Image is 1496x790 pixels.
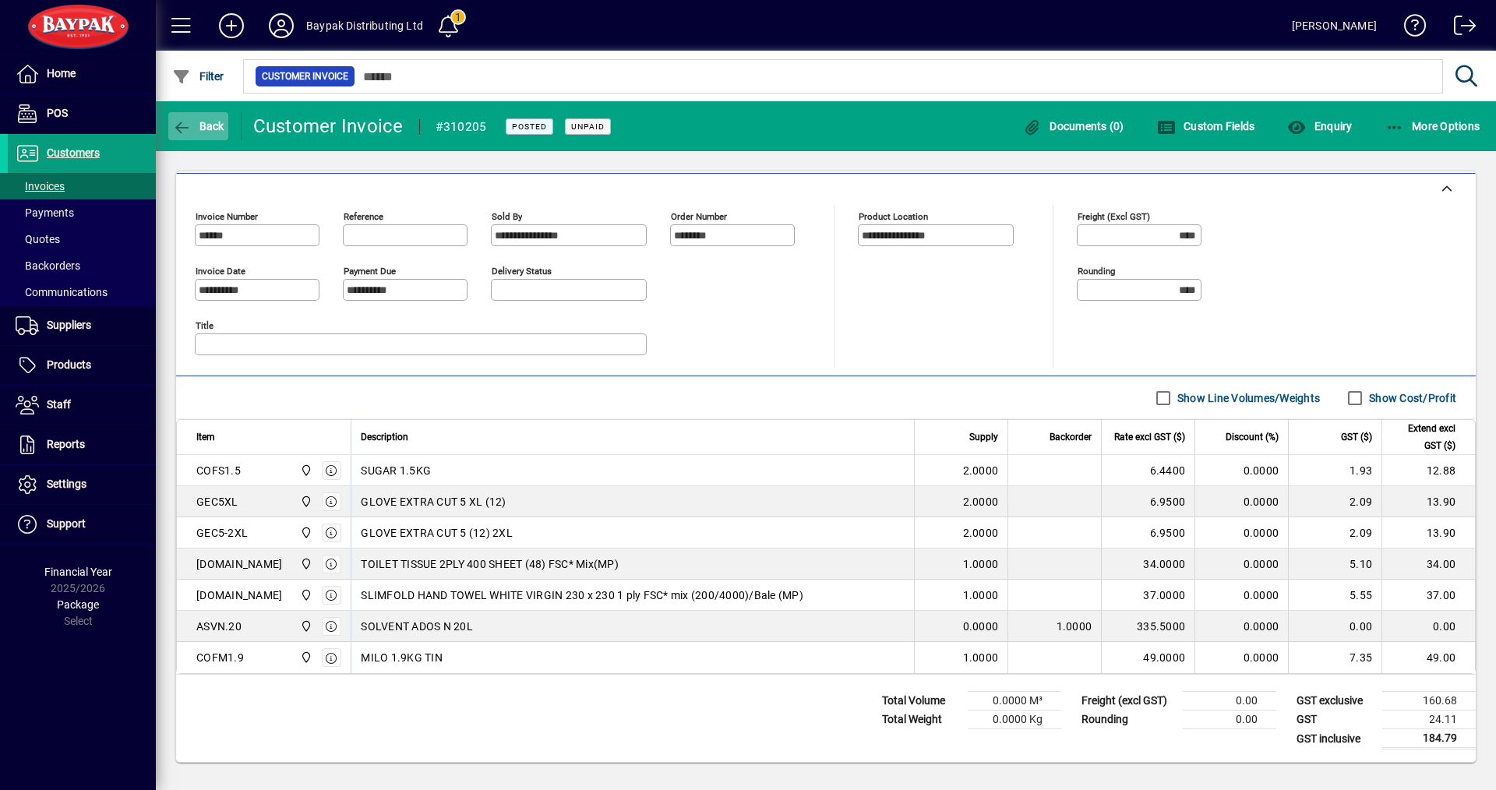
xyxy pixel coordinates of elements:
[1288,455,1381,486] td: 1.93
[1288,611,1381,642] td: 0.00
[1283,112,1356,140] button: Enquiry
[1174,390,1320,406] label: Show Line Volumes/Weights
[1385,120,1480,132] span: More Options
[172,70,224,83] span: Filter
[1153,112,1259,140] button: Custom Fields
[8,279,156,305] a: Communications
[172,120,224,132] span: Back
[47,398,71,411] span: Staff
[196,650,244,665] div: COFM1.9
[1381,112,1484,140] button: More Options
[1194,548,1288,580] td: 0.0000
[1194,642,1288,673] td: 0.0000
[1111,494,1185,510] div: 6.9500
[1111,463,1185,478] div: 6.4400
[1074,692,1183,711] td: Freight (excl GST)
[1381,611,1475,642] td: 0.00
[47,146,100,159] span: Customers
[8,173,156,199] a: Invoices
[296,493,314,510] span: Baypak - Onekawa
[196,266,245,277] mat-label: Invoice date
[8,505,156,544] a: Support
[1288,517,1381,548] td: 2.09
[492,211,522,222] mat-label: Sold by
[492,266,552,277] mat-label: Delivery status
[1381,517,1475,548] td: 13.90
[1288,486,1381,517] td: 2.09
[1288,642,1381,673] td: 7.35
[968,692,1061,711] td: 0.0000 M³
[1381,548,1475,580] td: 34.00
[168,62,228,90] button: Filter
[671,211,727,222] mat-label: Order number
[44,566,112,578] span: Financial Year
[16,286,108,298] span: Communications
[968,711,1061,729] td: 0.0000 Kg
[963,463,999,478] span: 2.0000
[1183,692,1276,711] td: 0.00
[1289,711,1382,729] td: GST
[16,233,60,245] span: Quotes
[963,556,999,572] span: 1.0000
[1194,580,1288,611] td: 0.0000
[874,711,968,729] td: Total Weight
[8,199,156,226] a: Payments
[1194,486,1288,517] td: 0.0000
[168,112,228,140] button: Back
[1289,729,1382,749] td: GST inclusive
[969,429,998,446] span: Supply
[296,587,314,604] span: Baypak - Onekawa
[1381,580,1475,611] td: 37.00
[8,425,156,464] a: Reports
[47,517,86,530] span: Support
[1111,525,1185,541] div: 6.9500
[1078,211,1150,222] mat-label: Freight (excl GST)
[1289,692,1382,711] td: GST exclusive
[196,494,238,510] div: GEC5XL
[47,478,86,490] span: Settings
[874,692,968,711] td: Total Volume
[571,122,605,132] span: Unpaid
[361,494,506,510] span: GLOVE EXTRA CUT 5 XL (12)
[963,619,999,634] span: 0.0000
[1381,642,1475,673] td: 49.00
[253,114,404,139] div: Customer Invoice
[47,358,91,371] span: Products
[8,55,156,93] a: Home
[1292,13,1377,38] div: [PERSON_NAME]
[1392,420,1455,454] span: Extend excl GST ($)
[296,555,314,573] span: Baypak - Onekawa
[963,587,999,603] span: 1.0000
[196,525,248,541] div: GEC5-2XL
[8,346,156,385] a: Products
[1157,120,1255,132] span: Custom Fields
[8,252,156,279] a: Backorders
[8,386,156,425] a: Staff
[1111,556,1185,572] div: 34.0000
[196,587,282,603] div: [DOMAIN_NAME]
[196,320,213,331] mat-label: Title
[1111,619,1185,634] div: 335.5000
[1114,429,1185,446] span: Rate excl GST ($)
[196,429,215,446] span: Item
[859,211,928,222] mat-label: Product location
[1078,266,1115,277] mat-label: Rounding
[1381,455,1475,486] td: 12.88
[1111,650,1185,665] div: 49.0000
[206,12,256,40] button: Add
[16,180,65,192] span: Invoices
[1382,711,1476,729] td: 24.11
[8,226,156,252] a: Quotes
[1183,711,1276,729] td: 0.00
[1050,429,1092,446] span: Backorder
[512,122,547,132] span: Posted
[296,524,314,541] span: Baypak - Onekawa
[361,619,473,634] span: SOLVENT ADOS N 20L
[344,211,383,222] mat-label: Reference
[47,438,85,450] span: Reports
[1341,429,1372,446] span: GST ($)
[1111,587,1185,603] div: 37.0000
[296,462,314,479] span: Baypak - Onekawa
[1194,455,1288,486] td: 0.0000
[361,429,408,446] span: Description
